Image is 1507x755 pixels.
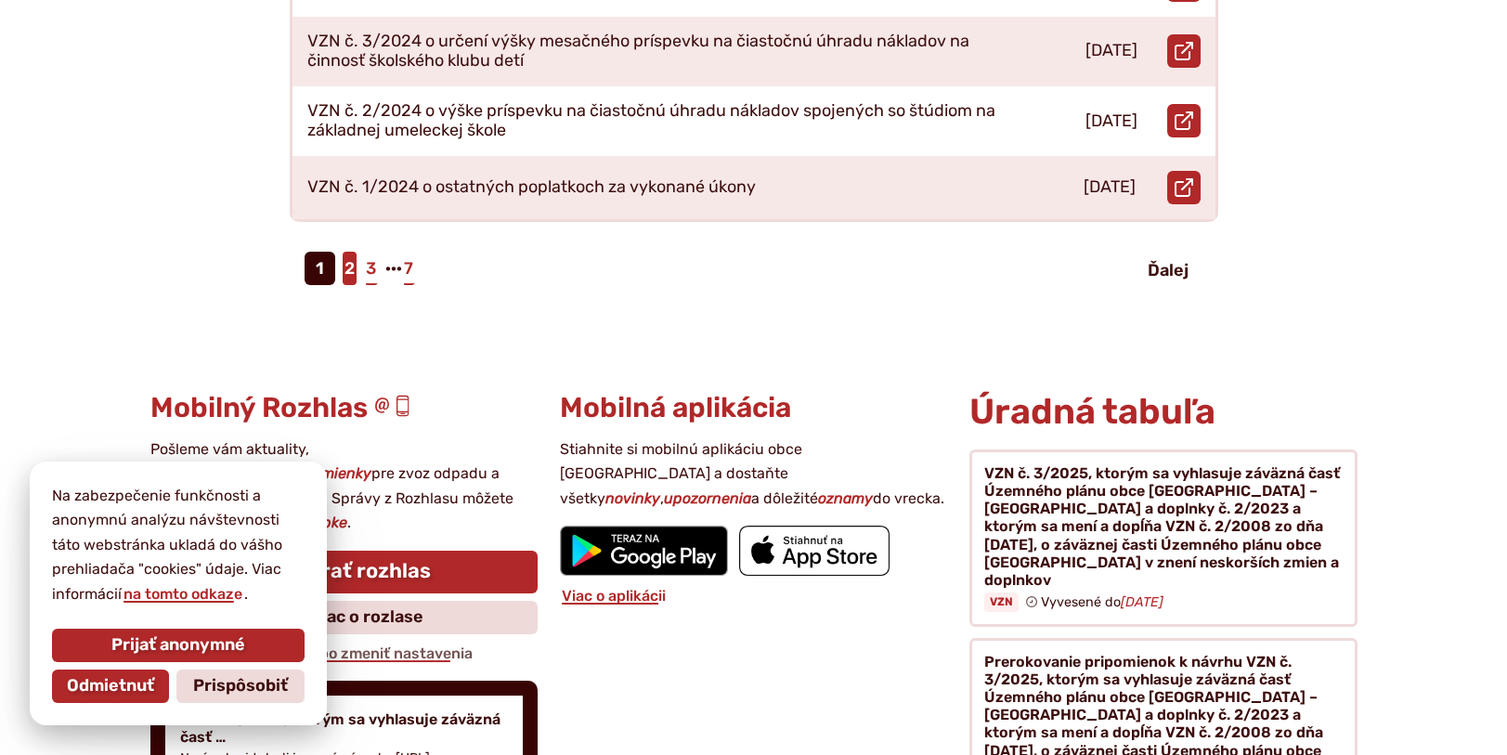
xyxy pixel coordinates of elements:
[605,489,660,507] strong: novinky
[150,551,538,593] a: Odoberať rozhlas
[285,464,371,482] strong: pripomienky
[969,393,1357,432] h2: Úradná tabuľa
[560,437,947,511] p: Stiahnite si mobilnú aplikáciu obce [GEOGRAPHIC_DATA] a dostaňte všetky , a dôležité do vrecka.
[1084,177,1136,198] p: [DATE]
[560,393,947,423] h3: Mobilná aplikácia
[150,601,538,634] a: Zistiť viac o rozlase
[150,393,538,423] h3: Mobilný Rozhlas
[1133,254,1203,287] a: Ďalej
[111,635,245,656] span: Prijať anonymné
[52,629,305,662] button: Prijať anonymné
[122,585,244,603] a: na tomto odkaze
[664,489,751,507] strong: upozornenia
[150,437,538,536] p: Pošleme vám aktuality, dôležité , pre zvoz odpadu a udalosti a viac cez . Správy z Rozhlasu môžet...
[180,710,508,746] h4: VZN č. 3/2025, ktorým sa vyhlasuje záväzná časť …
[739,526,890,576] img: Prejsť na mobilnú aplikáciu Sekule v App Store
[343,252,357,285] a: 2
[193,676,288,696] span: Prispôsobiť
[818,489,873,507] strong: oznamy
[176,670,305,703] button: Prispôsobiť
[969,449,1357,627] a: VZN č. 3/2025, ktorým sa vyhlasuje záväzná časť Územného plánu obce [GEOGRAPHIC_DATA] – [GEOGRAPH...
[560,526,728,576] img: Prejsť na mobilnú aplikáciu Sekule v službe Google Play
[385,252,402,285] span: ···
[52,484,305,606] p: Na zabezpečenie funkčnosti a anonymnú analýzu návštevnosti táto webstránka ukladá do vášho prehli...
[560,587,668,605] a: Viac o aplikácii
[305,252,335,285] span: 1
[1085,41,1137,61] p: [DATE]
[402,252,415,285] a: 7
[364,252,378,285] a: 3
[307,32,998,72] p: VZN č. 3/2024 o určení výšky mesačného príspevku na čiastočnú úhradu nákladov na činnosť školskéh...
[1148,260,1189,280] span: Ďalej
[1085,111,1137,132] p: [DATE]
[67,676,154,696] span: Odmietnuť
[307,177,756,198] p: VZN č. 1/2024 o ostatných poplatkoch za vykonané úkony
[307,101,998,141] p: VZN č. 2/2024 o výške príspevku na čiastočnú úhradu nákladov spojených so štúdiom na základnej um...
[52,670,169,703] button: Odmietnuť
[214,644,474,662] a: Odhlásiť sa alebo zmeniť nastavenia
